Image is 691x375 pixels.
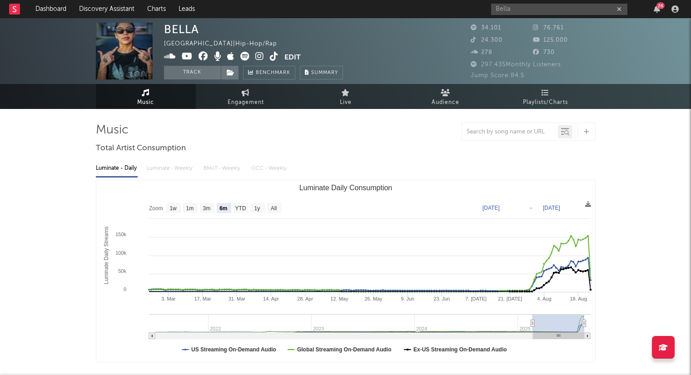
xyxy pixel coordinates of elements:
span: Playlists/Charts [523,97,568,108]
span: Engagement [228,97,264,108]
a: Live [296,84,396,109]
text: 4. Aug [537,296,551,301]
div: [GEOGRAPHIC_DATA] | Hip-Hop/Rap [164,39,288,49]
span: Music [137,97,154,108]
text: 18. Aug [570,296,587,301]
span: 125.000 [533,37,568,43]
svg: Luminate Daily Consumption [96,180,595,362]
text: 17. Mar [194,296,211,301]
span: 76.761 [533,25,564,31]
span: 278 [471,49,492,55]
text: 1m [186,205,194,212]
div: Luminate - Daily [96,161,138,176]
button: Track [164,66,221,79]
button: 26 [654,5,660,13]
button: Summary [300,66,343,79]
text: 150k [115,232,126,237]
span: Live [340,97,352,108]
text: [DATE] [543,205,560,211]
text: 100k [115,250,126,256]
text: 0 [123,286,126,292]
text: YTD [235,205,246,212]
text: 23. Jun [433,296,450,301]
text: 6m [219,205,227,212]
text: 3m [203,205,210,212]
text: 3. Mar [161,296,176,301]
a: Music [96,84,196,109]
text: 9. Jun [401,296,414,301]
a: Audience [396,84,496,109]
span: Total Artist Consumption [96,143,186,154]
span: 730 [533,49,555,55]
text: 7. [DATE] [465,296,487,301]
div: 26 [656,2,665,9]
span: Benchmark [256,68,290,79]
text: Ex-US Streaming On-Demand Audio [413,346,507,353]
span: Audience [432,97,459,108]
span: Summary [311,70,338,75]
div: BELLA [164,23,199,36]
text: 26. May [364,296,383,301]
input: Search for artists [491,4,627,15]
a: Playlists/Charts [496,84,596,109]
text: All [270,205,276,212]
span: 34.101 [471,25,501,31]
text: US Streaming On-Demand Audio [191,346,276,353]
text: 12. May [330,296,348,301]
text: Zoom [149,205,163,212]
span: 24.300 [471,37,502,43]
text: 21. [DATE] [498,296,522,301]
span: Jump Score: 84.5 [471,73,524,79]
text: 1w [169,205,177,212]
text: [DATE] [482,205,500,211]
text: 31. Mar [228,296,245,301]
a: Engagement [196,84,296,109]
text: Global Streaming On-Demand Audio [297,346,391,353]
text: → [528,205,533,211]
text: 50k [118,268,126,274]
button: Edit [284,52,301,63]
text: Luminate Daily Consumption [299,184,392,192]
span: 297.435 Monthly Listeners [471,62,561,68]
text: 28. Apr [297,296,313,301]
text: 1y [254,205,260,212]
a: Benchmark [243,66,295,79]
input: Search by song name or URL [462,128,558,136]
text: 14. Apr [263,296,279,301]
text: Luminate Daily Streams [103,227,109,284]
